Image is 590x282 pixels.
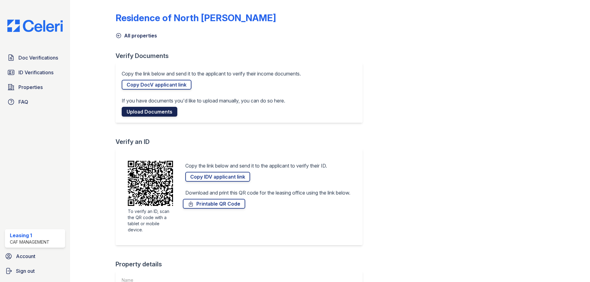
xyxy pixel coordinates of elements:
div: Leasing 1 [10,232,49,239]
p: Copy the link below and send it to the applicant to verify their ID. [185,162,327,169]
div: To verify an ID, scan the QR code with a tablet or mobile device. [128,208,173,233]
div: Verify an ID [116,137,368,146]
p: Copy the link below and send it to the applicant to verify their income documents. [122,70,301,77]
a: ID Verifications [5,66,65,79]
a: Copy IDV applicant link [185,172,250,182]
a: Sign out [2,265,68,277]
div: Verify Documents [116,52,368,60]
div: Property details [116,260,368,268]
a: FAQ [5,96,65,108]
span: Doc Verifications [18,54,58,61]
span: ID Verifications [18,69,53,76]
img: CE_Logo_Blue-a8612792a0a2168367f1c8372b55b34899dd931a85d93a1a3d3e32e68fde9ad4.png [2,20,68,32]
p: If you have documents you'd like to upload manually, you can do so here. [122,97,285,104]
div: CAF Management [10,239,49,245]
span: Account [16,253,35,260]
p: Download and print this QR code for the leasing office using the link below. [185,189,350,196]
a: All properties [116,32,157,39]
a: Upload Documents [122,107,177,117]
span: FAQ [18,98,28,106]
a: Printable QR Code [183,199,245,209]
a: Account [2,250,68,262]
a: Copy DocV applicant link [122,80,191,90]
a: Properties [5,81,65,93]
span: Properties [18,83,43,91]
div: Residence of North [PERSON_NAME] [116,12,276,23]
span: Sign out [16,267,35,275]
a: Doc Verifications [5,52,65,64]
